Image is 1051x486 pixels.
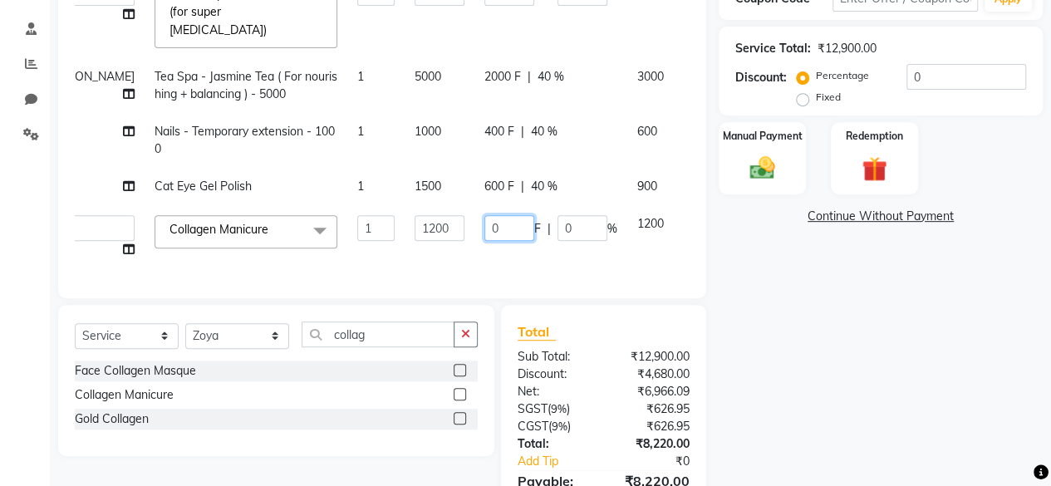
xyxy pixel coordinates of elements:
span: 40 % [538,68,564,86]
a: x [268,222,276,237]
span: 1200 [637,216,664,231]
span: 5000 [415,69,441,84]
span: 9% [552,420,567,433]
span: 400 F [484,123,514,140]
span: 2000 F [484,68,521,86]
div: ₹12,900.00 [603,348,702,366]
span: 1500 [415,179,441,194]
span: Nails - Temporary extension - 1000 [155,124,335,156]
span: 3000 [637,69,664,84]
div: Sub Total: [505,348,604,366]
span: 1 [357,179,364,194]
span: Total [518,323,556,341]
label: Redemption [846,129,903,144]
span: | [521,178,524,195]
span: SGST [518,401,548,416]
span: 40 % [531,178,557,195]
div: Face Collagen Masque [75,362,196,380]
a: Add Tip [505,453,620,470]
div: Net: [505,383,604,400]
div: ₹8,220.00 [603,435,702,453]
span: 1 [357,124,364,139]
span: 600 [637,124,657,139]
span: Tea Spa - Jasmine Tea ( For nourishing + balancing ) - 5000 [155,69,337,101]
span: 40 % [531,123,557,140]
span: [PERSON_NAME] [42,69,135,84]
img: _gift.svg [854,154,895,184]
div: ₹4,680.00 [603,366,702,383]
div: ₹626.95 [603,418,702,435]
span: 9% [551,402,567,415]
span: F [534,220,541,238]
span: % [607,220,617,238]
div: ₹12,900.00 [818,40,877,57]
span: | [548,220,551,238]
span: | [521,123,524,140]
label: Percentage [816,68,869,83]
div: Discount: [505,366,604,383]
label: Manual Payment [723,129,803,144]
div: Discount: [735,69,787,86]
span: 900 [637,179,657,194]
div: Gold Collagen [75,410,149,428]
img: _cash.svg [742,154,783,183]
div: ₹6,966.09 [603,383,702,400]
span: CGST [518,419,548,434]
span: Cat Eye Gel Polish [155,179,252,194]
div: ( ) [505,400,604,418]
span: 1000 [415,124,441,139]
div: Collagen Manicure [75,386,174,404]
div: ( ) [505,418,604,435]
span: 600 F [484,178,514,195]
span: 1 [357,69,364,84]
a: Continue Without Payment [722,208,1039,225]
div: Service Total: [735,40,811,57]
label: Fixed [816,90,841,105]
div: ₹0 [620,453,702,470]
div: Total: [505,435,604,453]
a: x [267,22,274,37]
input: Search or Scan [302,322,454,347]
div: ₹626.95 [603,400,702,418]
span: | [528,68,531,86]
span: Collagen Manicure [169,222,268,237]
